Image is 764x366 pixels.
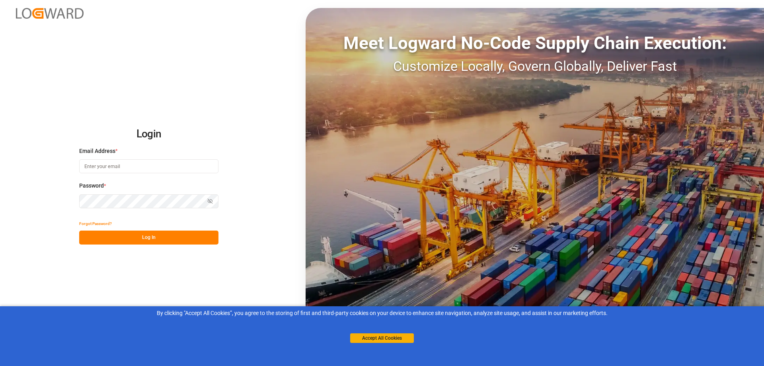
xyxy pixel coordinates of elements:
span: Email Address [79,147,115,155]
input: Enter your email [79,159,218,173]
button: Log In [79,231,218,245]
button: Forgot Password? [79,217,112,231]
button: Accept All Cookies [350,333,414,343]
h2: Login [79,121,218,147]
div: Customize Locally, Govern Globally, Deliver Fast [306,56,764,76]
img: Logward_new_orange.png [16,8,84,19]
span: Password [79,182,104,190]
div: Meet Logward No-Code Supply Chain Execution: [306,30,764,56]
div: By clicking "Accept All Cookies”, you agree to the storing of first and third-party cookies on yo... [6,309,758,317]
